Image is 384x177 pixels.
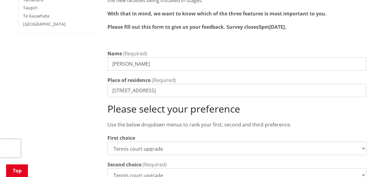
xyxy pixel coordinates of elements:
[107,50,122,57] label: Name
[143,161,167,168] span: (Required)
[107,77,151,84] label: Place of residence
[23,5,38,11] a: Taupiri
[23,21,66,27] a: [GEOGRAPHIC_DATA]
[107,103,366,115] h2: Please select your preference
[107,10,327,17] strong: With that in mind, we want to know which of the three features is most important to you.
[107,24,259,30] strong: Please fill out this form to give us your feedback. Survey closes
[107,121,366,128] p: Use the below dropdown menus to rank your first, second and third preference.
[6,164,28,177] a: Top
[107,161,141,168] label: Second choice
[107,134,135,142] label: First choice
[356,152,378,173] iframe: Messenger Launcher
[23,13,49,19] a: Te Kauwhata
[152,77,176,84] span: (Required)
[123,50,147,57] span: (Required)
[259,24,286,30] strong: 5pm[DATE].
